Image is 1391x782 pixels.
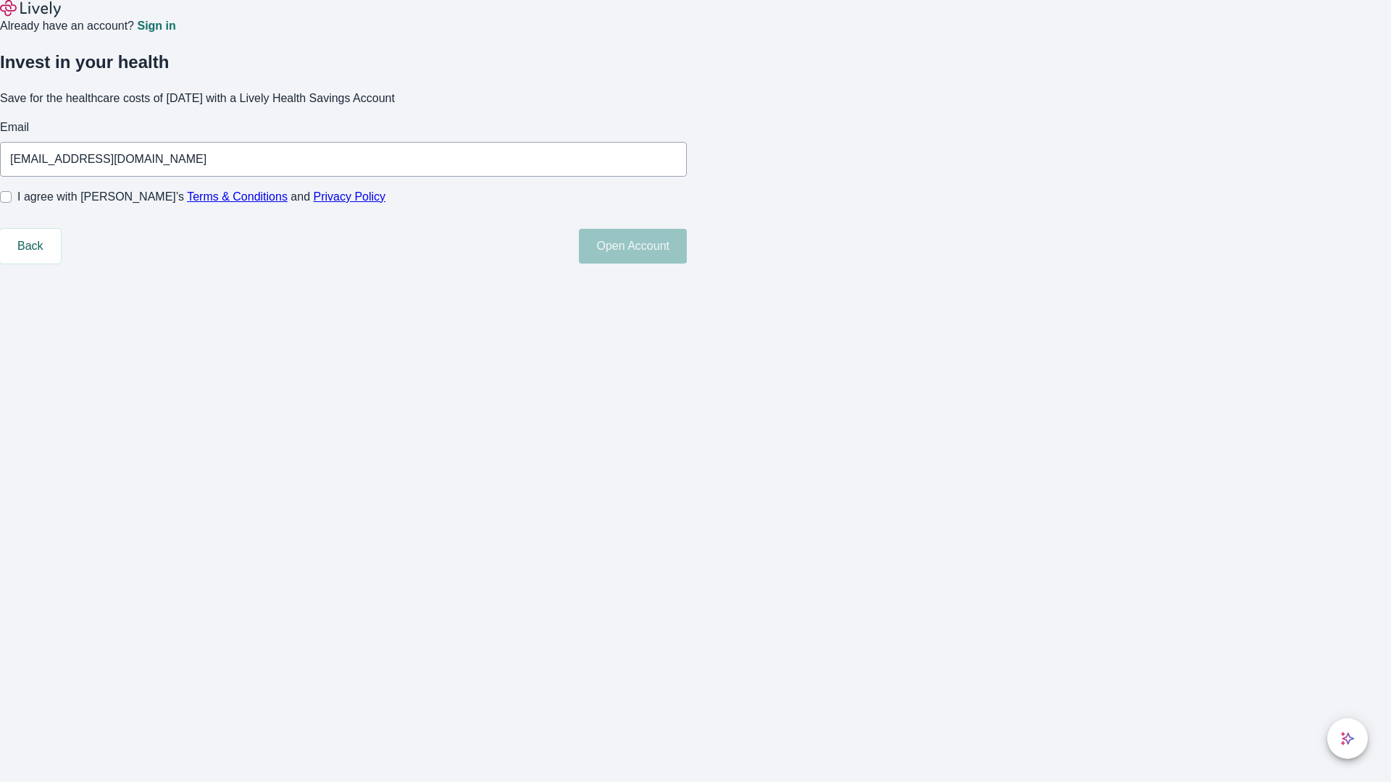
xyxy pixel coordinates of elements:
a: Sign in [137,20,175,32]
button: chat [1327,718,1368,759]
svg: Lively AI Assistant [1340,731,1355,746]
a: Terms & Conditions [187,190,288,203]
span: I agree with [PERSON_NAME]’s and [17,188,385,206]
a: Privacy Policy [314,190,386,203]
